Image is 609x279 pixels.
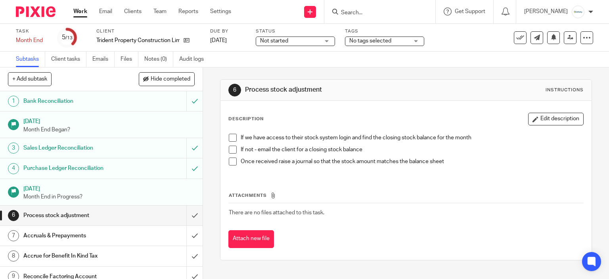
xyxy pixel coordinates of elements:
[260,38,288,44] span: Not started
[99,8,112,15] a: Email
[229,193,267,198] span: Attachments
[139,72,195,86] button: Hide completed
[23,115,195,125] h1: [DATE]
[349,38,391,44] span: No tags selected
[23,126,195,134] p: Month End Began?
[124,8,142,15] a: Clients
[228,116,264,122] p: Description
[8,250,19,262] div: 8
[92,52,115,67] a: Emails
[572,6,584,18] img: Infinity%20Logo%20with%20Whitespace%20.png
[16,52,45,67] a: Subtasks
[23,230,127,242] h1: Accruals & Prepayments
[345,28,424,35] label: Tags
[153,8,167,15] a: Team
[65,36,73,40] small: /13
[23,210,127,221] h1: Process stock adjustment
[8,72,52,86] button: + Add subtask
[210,8,231,15] a: Settings
[210,28,246,35] label: Due by
[241,146,584,154] p: If not - email the client for a closing stock balance
[16,37,48,44] div: Month End
[23,250,127,262] h1: Accrue for Benefit In Kind Tax
[8,163,19,174] div: 4
[62,33,73,42] div: 5
[228,230,274,248] button: Attach new file
[210,38,227,43] span: [DATE]
[8,142,19,154] div: 3
[524,8,568,15] p: [PERSON_NAME]
[23,162,127,174] h1: Purchase Ledger Reconciliation
[151,76,190,83] span: Hide completed
[121,52,138,67] a: Files
[23,183,195,193] h1: [DATE]
[23,142,127,154] h1: Sales Ledger Reconciliation
[241,158,584,165] p: Once received raise a journal so that the stock amount matches the balance sheet
[73,8,87,15] a: Work
[528,113,584,125] button: Edit description
[23,193,195,201] p: Month End in Progress?
[229,210,324,216] span: There are no files attached to this task.
[256,28,335,35] label: Status
[241,134,584,142] p: If we have access to their stock system login and find the closing stock balance for the month
[96,37,180,44] p: Trident Property Construction Limited
[23,95,127,107] h1: Bank Reconciliation
[16,28,48,35] label: Task
[228,84,241,96] div: 6
[179,52,210,67] a: Audit logs
[51,52,86,67] a: Client tasks
[8,96,19,107] div: 1
[455,9,485,14] span: Get Support
[96,28,200,35] label: Client
[8,230,19,241] div: 7
[16,6,56,17] img: Pixie
[178,8,198,15] a: Reports
[546,87,584,93] div: Instructions
[340,10,412,17] input: Search
[8,210,19,221] div: 6
[245,86,423,94] h1: Process stock adjustment
[144,52,173,67] a: Notes (0)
